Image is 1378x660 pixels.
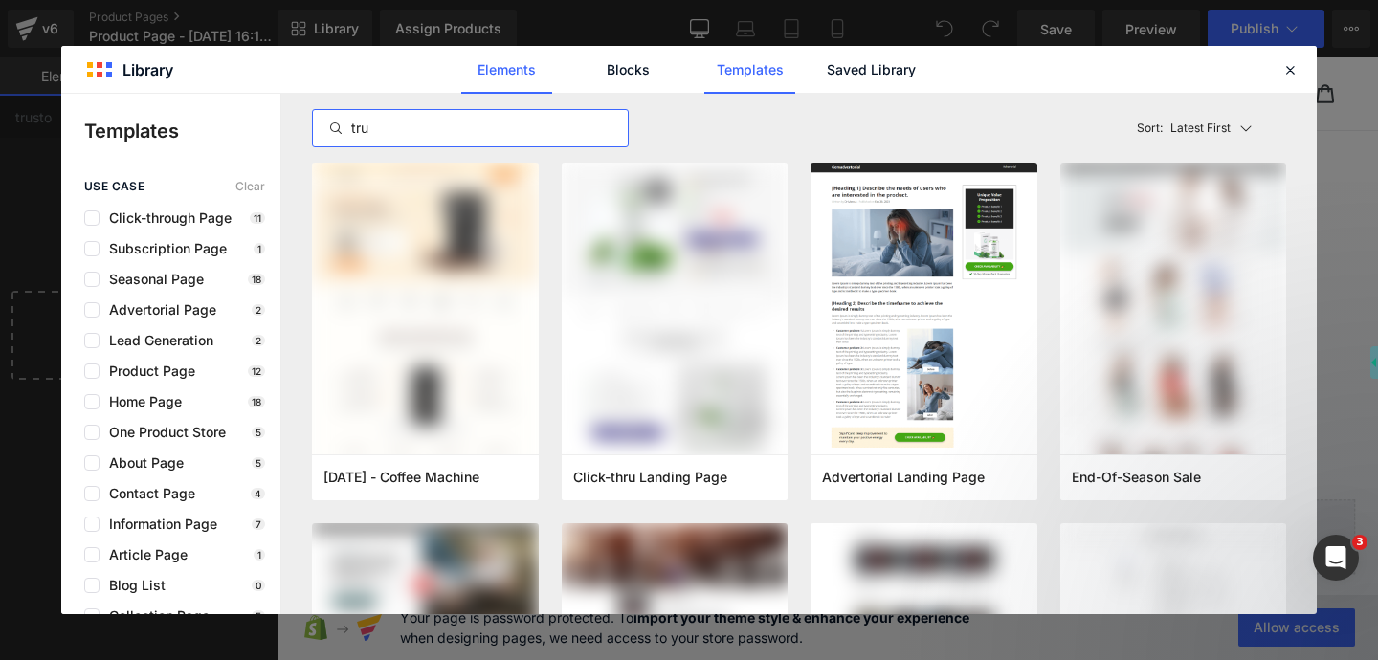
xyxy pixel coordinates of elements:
p: 5 [252,610,265,622]
p: Latest First [1170,120,1231,137]
a: Catalog [575,24,652,53]
input: Search [1043,18,1096,57]
p: 1 [254,549,265,561]
span: Clear [235,180,265,193]
span: Subscription Page [100,241,227,256]
p: 2 [252,335,265,346]
p: Templates [84,117,280,145]
a: Templates [704,46,795,94]
label: Quantity [593,356,1134,379]
span: Sort: [1137,121,1163,135]
span: and use this template to present it on live store [355,184,841,207]
p: 12 [248,365,265,377]
a: Free Gift [206,386,383,488]
span: Product Page [100,363,195,379]
span: About Page [100,455,184,471]
p: 18 [248,274,265,285]
span: Advertorial Landing Page [822,469,985,486]
span: Article Page [100,547,188,562]
img: Free Gift [132,187,456,370]
img: Free Gift [26,386,196,482]
img: Free Gift [206,386,377,482]
p: 5 [252,427,265,438]
button: Add To Cart [794,424,932,465]
a: Elements [461,46,552,94]
span: Add To Cart [812,436,914,451]
span: Seasonal Page [100,272,204,287]
span: Advertorial Page [100,302,216,318]
a: Free Gift [823,196,905,219]
span: Information Page [100,517,217,532]
span: End-Of-Season Sale [1072,469,1201,486]
a: Free Gift [26,386,202,488]
p: 7 [252,518,265,530]
span: Click-through Page [100,210,232,226]
span: Frequently Bought Together [659,493,872,516]
p: 1 [254,243,265,254]
label: Card [593,276,1134,299]
span: Contact Page [100,486,195,501]
p: 2 [252,304,265,316]
input: E.g.: Black Friday, Sale,... [313,117,628,140]
iframe: Intercom live chat [1313,535,1359,581]
span: Click-thru Landing Page [573,469,727,486]
a: GemPages Builder [53,27,277,50]
a: Blocks [583,46,674,94]
span: Blog List [100,578,166,593]
span: Home Page [100,394,182,409]
a: Home [507,24,570,53]
a: Saved Library [826,46,917,94]
p: 11 [250,212,265,224]
span: Card B [722,300,772,341]
button: Latest FirstSort:Latest First [1129,109,1287,147]
span: Collection Page [100,608,210,624]
p: 18 [248,396,265,407]
span: Thanksgiving - Coffee Machine [323,469,479,486]
p: 4 [251,488,265,499]
p: 0 [252,580,265,591]
span: 3 [1352,535,1367,550]
span: use case [84,180,144,193]
span: Card A [613,300,663,341]
p: 5 [252,457,265,469]
span: Lead Generation [100,333,213,348]
span: One Product Store [100,425,226,440]
span: $0.00 USD [825,225,903,248]
span: Assign a product [355,186,481,204]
